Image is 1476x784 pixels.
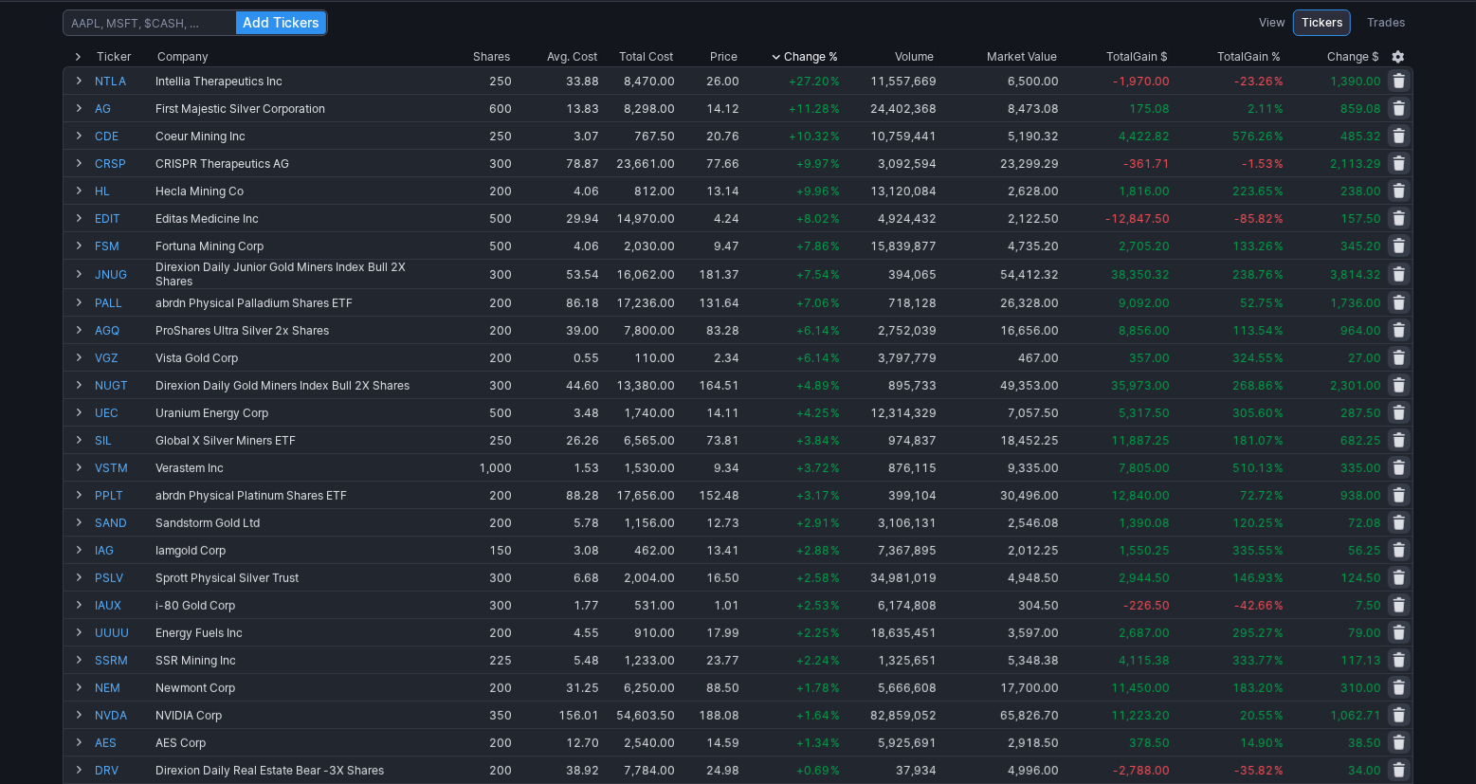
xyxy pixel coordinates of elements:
td: 300 [446,591,514,618]
span: 682.25 [1340,433,1381,447]
span: % [830,461,840,475]
td: 54,412.32 [938,259,1061,288]
td: 812.00 [601,176,677,204]
a: UUUU [95,619,152,646]
div: Volume [896,47,935,66]
a: PPLT [95,482,152,508]
td: 16.50 [677,563,740,591]
td: 2,004.00 [601,563,677,591]
span: 485.32 [1340,129,1381,143]
span: % [830,129,840,143]
a: JNUG [95,260,152,288]
td: 250 [446,426,514,453]
div: Ticker [97,47,131,66]
span: % [1274,156,1284,171]
span: % [1274,571,1284,585]
a: CRSP [95,150,152,176]
a: VSTM [95,454,152,481]
a: PALL [95,289,152,316]
span: +11.28 [789,101,829,116]
td: 500 [446,204,514,231]
td: 394,065 [842,259,938,288]
a: SIL [95,427,152,453]
div: Direxion Daily Gold Miners Index Bull 2X Shares [155,378,444,392]
td: 600 [446,94,514,121]
span: 859.08 [1340,101,1381,116]
span: 345.20 [1340,239,1381,253]
div: Verastem Inc [155,461,444,475]
td: 3.07 [514,121,601,149]
span: -23.26 [1234,74,1273,88]
td: 1,740.00 [601,398,677,426]
span: 4,422.82 [1119,129,1170,143]
span: Trades [1367,13,1405,32]
span: 964.00 [1340,323,1381,337]
span: % [830,184,840,198]
td: 1.01 [677,591,740,618]
td: 8,470.00 [601,66,677,94]
span: % [1274,239,1284,253]
span: +6.14 [796,351,829,365]
span: 72.08 [1348,516,1381,530]
span: 7,805.00 [1119,461,1170,475]
td: 4,948.50 [938,563,1061,591]
span: % [830,239,840,253]
div: CRISPR Therapeutics AG [155,156,444,171]
div: Sandstorm Gold Ltd [155,516,444,530]
span: % [830,101,840,116]
td: 467.00 [938,343,1061,371]
td: 14,970.00 [601,204,677,231]
td: 110.00 [601,343,677,371]
td: 2,122.50 [938,204,1061,231]
span: Change % [784,47,838,66]
div: Avg. Cost [547,47,597,66]
td: 3,092,594 [842,149,938,176]
td: 974,837 [842,426,938,453]
span: % [1274,74,1284,88]
a: NVDA [95,702,152,728]
span: +7.54 [796,267,829,282]
a: NTLA [95,67,152,94]
span: 124.50 [1340,571,1381,585]
span: Market Value [987,47,1057,66]
a: AES [95,729,152,756]
span: +6.14 [796,323,829,337]
a: AGQ [95,317,152,343]
span: 510.13 [1232,461,1273,475]
div: Hecla Mining Co [155,184,444,198]
span: 357.00 [1129,351,1170,365]
td: 11,557,669 [842,66,938,94]
td: 9,335.00 [938,453,1061,481]
a: FSM [95,232,152,259]
td: 1.77 [514,591,601,618]
td: 24,402,368 [842,94,938,121]
td: 20.76 [677,121,740,149]
span: +8.02 [796,211,829,226]
span: +2.58 [796,571,829,585]
span: 335.00 [1340,461,1381,475]
td: 1.53 [514,453,601,481]
td: 4,924,432 [842,204,938,231]
td: 250 [446,66,514,94]
td: 300 [446,259,514,288]
span: -1,970.00 [1113,74,1170,88]
td: 4,735.20 [938,231,1061,259]
td: 531.00 [601,591,677,618]
td: 26.26 [514,426,601,453]
td: 16,656.00 [938,316,1061,343]
span: 238.00 [1340,184,1381,198]
td: 3,106,131 [842,508,938,536]
span: % [1274,101,1284,116]
td: 876,115 [842,453,938,481]
span: 2,705.20 [1119,239,1170,253]
td: 14.11 [677,398,740,426]
td: 6,565.00 [601,426,677,453]
div: Intellia Therapeutics Inc [155,74,444,88]
span: 120.25 [1232,516,1273,530]
td: 1,530.00 [601,453,677,481]
span: 72.72 [1240,488,1273,502]
span: 576.26 [1232,129,1273,143]
td: 13.41 [677,536,740,563]
span: % [1274,267,1284,282]
td: 15,839,877 [842,231,938,259]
